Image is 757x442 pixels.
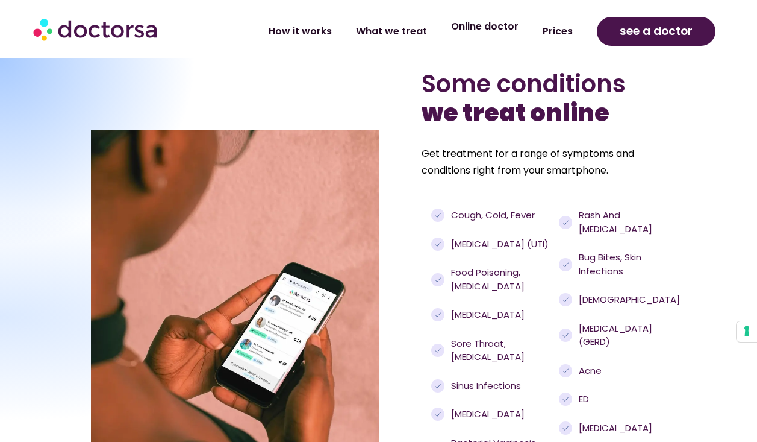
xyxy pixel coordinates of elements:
span: [DEMOGRAPHIC_DATA] [576,293,680,307]
span: [MEDICAL_DATA] [448,308,525,322]
a: Online doctor [439,13,531,40]
span: Acne [576,364,602,378]
a: [MEDICAL_DATA] [431,308,553,322]
a: Sinus infections [431,379,553,393]
span: Cough, cold, fever [448,209,535,223]
a: Cough, cold, fever [431,209,553,223]
a: How it works [257,17,344,45]
a: Sore throat, [MEDICAL_DATA] [431,337,553,364]
nav: Menu [204,17,585,45]
a: Food poisoning, [MEDICAL_DATA] [431,266,553,293]
span: [MEDICAL_DATA] [448,408,525,421]
a: [DEMOGRAPHIC_DATA] [559,293,663,307]
span: [MEDICAL_DATA] (GERD) [576,322,663,349]
span: Food poisoning, [MEDICAL_DATA] [448,266,553,293]
span: see a doctor [620,22,693,41]
p: Get treatment for a range of symptoms and conditions right from your smartphone. [422,145,666,179]
b: we treat online [422,96,609,130]
a: [MEDICAL_DATA] (UTI) [431,238,553,251]
a: Rash and [MEDICAL_DATA] [559,209,663,236]
h2: Some conditions [422,69,666,127]
a: see a doctor [597,17,715,46]
span: Sore throat, [MEDICAL_DATA] [448,337,553,364]
span: [MEDICAL_DATA] [576,421,652,435]
span: ED [576,393,589,406]
a: Bug bites, skin infections [559,251,663,278]
span: [MEDICAL_DATA] (UTI) [448,238,549,251]
a: [MEDICAL_DATA] [431,408,553,421]
span: Rash and [MEDICAL_DATA] [576,209,663,236]
a: What we treat [344,17,439,45]
a: Acne [559,364,663,378]
span: Sinus infections [448,379,521,393]
button: Your consent preferences for tracking technologies [737,321,757,342]
span: Bug bites, skin infections [576,251,663,278]
a: Prices [531,17,585,45]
